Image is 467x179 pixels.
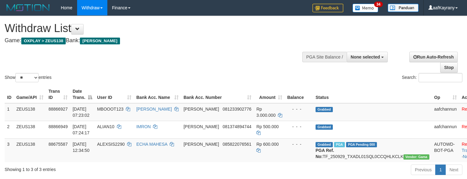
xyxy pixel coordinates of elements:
[316,148,334,159] b: PGA Ref. No:
[223,142,251,147] span: Copy 085822076561 to clipboard
[435,165,446,175] a: 1
[97,124,114,129] span: ALIAN10
[334,142,345,147] span: Marked by aafpengsreynich
[97,142,125,147] span: ALEXSIS2290
[15,73,39,82] select: Showentries
[409,52,458,62] a: Run Auto-Refresh
[72,124,89,135] span: [DATE] 07:24:17
[5,164,190,173] div: Showing 1 to 3 of 3 entries
[14,121,46,138] td: ZEUS138
[313,138,432,162] td: TF_250929_TXADL01SQL0CCQHLKCLK
[5,38,305,44] h4: Game: Bank:
[402,73,462,82] label: Search:
[287,124,311,130] div: - - -
[254,86,285,103] th: Amount: activate to sort column ascending
[313,86,432,103] th: Status
[5,138,14,162] td: 3
[5,103,14,121] td: 1
[5,3,52,12] img: MOTION_logo.png
[48,142,68,147] span: 88675587
[97,107,124,112] span: MBOOOT123
[5,86,14,103] th: ID
[432,103,459,121] td: aafchannun
[136,142,167,147] a: ECHA MAHESA
[419,73,462,82] input: Search:
[445,165,462,175] a: Next
[72,107,89,118] span: [DATE] 07:23:02
[316,107,333,112] span: Grabbed
[285,86,313,103] th: Balance
[411,165,436,175] a: Previous
[287,106,311,112] div: - - -
[432,138,459,162] td: AUTOWD-BOT-PGA
[316,142,333,147] span: Grabbed
[316,124,333,130] span: Grabbed
[181,86,254,103] th: Bank Acc. Number: activate to sort column ascending
[184,142,219,147] span: [PERSON_NAME]
[223,124,251,129] span: Copy 081374894744 to clipboard
[80,38,120,44] span: [PERSON_NAME]
[388,4,419,12] img: panduan.png
[136,124,151,129] a: IMRON
[95,86,134,103] th: User ID: activate to sort column ascending
[403,154,429,160] span: Vendor URL: https://trx31.1velocity.biz
[223,107,251,112] span: Copy 081233902776 to clipboard
[48,107,68,112] span: 88866927
[134,86,181,103] th: Bank Acc. Name: activate to sort column ascending
[440,62,458,73] a: Stop
[347,52,388,62] button: None selected
[256,124,279,129] span: Rp 500.000
[5,22,305,35] h1: Withdraw List
[432,86,459,103] th: Op: activate to sort column ascending
[184,124,219,129] span: [PERSON_NAME]
[5,121,14,138] td: 2
[136,107,172,112] a: [PERSON_NAME]
[14,86,46,103] th: Game/API: activate to sort column ascending
[46,86,70,103] th: Trans ID: activate to sort column ascending
[432,121,459,138] td: aafchannun
[287,141,311,147] div: - - -
[256,142,279,147] span: Rp 600.000
[351,55,380,59] span: None selected
[302,52,347,62] div: PGA Site Balance /
[346,142,377,147] span: PGA Pending
[70,86,94,103] th: Date Trans.: activate to sort column descending
[21,38,66,44] span: OXPLAY > ZEUS138
[374,2,382,7] span: 34
[184,107,219,112] span: [PERSON_NAME]
[353,4,378,12] img: Button%20Memo.svg
[312,4,343,12] img: Feedback.jpg
[48,124,68,129] span: 88866949
[14,138,46,162] td: ZEUS138
[72,142,89,153] span: [DATE] 12:34:50
[256,107,275,118] span: Rp 3.000.000
[14,103,46,121] td: ZEUS138
[5,73,52,82] label: Show entries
